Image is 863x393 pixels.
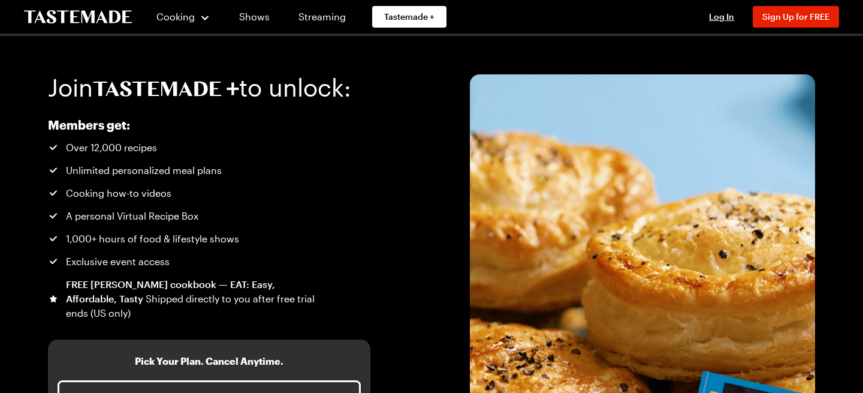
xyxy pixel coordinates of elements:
span: Cooking [156,11,195,22]
ul: Tastemade+ Annual subscription benefits [48,140,316,320]
span: A personal Virtual Recipe Box [66,209,198,223]
span: Sign Up for FREE [762,11,829,22]
button: Log In [698,11,746,23]
h1: Join to unlock: [48,74,351,101]
span: Over 12,000 recipes [66,140,157,155]
span: Unlimited personalized meal plans [66,163,222,178]
span: 1,000+ hours of food & lifestyle shows [66,232,239,246]
span: Shipped directly to you after free trial ends (US only) [66,293,315,319]
a: Tastemade + [372,6,446,28]
button: Cooking [156,2,210,31]
h3: Pick Your Plan. Cancel Anytime. [135,354,283,368]
a: To Tastemade Home Page [24,10,132,24]
span: Cooking how-to videos [66,186,171,200]
span: Log In [709,11,734,22]
span: Tastemade + [384,11,434,23]
span: Exclusive event access [66,254,170,269]
h2: Members get: [48,118,316,132]
button: Sign Up for FREE [753,6,839,28]
div: FREE [PERSON_NAME] cookbook — EAT: Easy, Affordable, Tasty [66,277,316,320]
